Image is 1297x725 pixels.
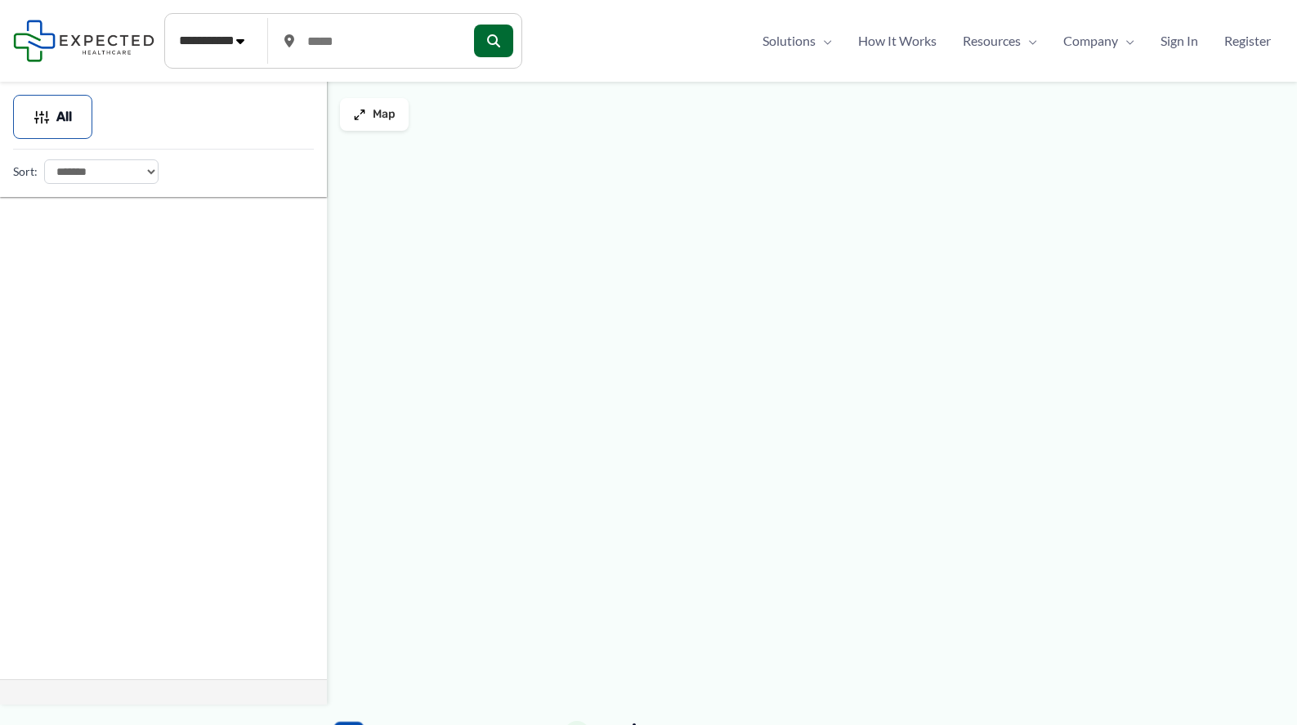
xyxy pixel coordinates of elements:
[1050,29,1147,53] a: CompanyMenu Toggle
[858,29,937,53] span: How It Works
[353,108,366,121] img: Maximize
[373,108,396,122] span: Map
[1118,29,1134,53] span: Menu Toggle
[13,20,154,61] img: Expected Healthcare Logo - side, dark font, small
[34,109,50,125] img: Filter
[950,29,1050,53] a: ResourcesMenu Toggle
[1021,29,1037,53] span: Menu Toggle
[1147,29,1211,53] a: Sign In
[749,29,845,53] a: SolutionsMenu Toggle
[13,95,92,139] button: All
[340,98,409,131] button: Map
[1211,29,1284,53] a: Register
[845,29,950,53] a: How It Works
[1224,29,1271,53] span: Register
[816,29,832,53] span: Menu Toggle
[13,161,38,182] label: Sort:
[1161,29,1198,53] span: Sign In
[1063,29,1118,53] span: Company
[56,111,72,123] span: All
[963,29,1021,53] span: Resources
[763,29,816,53] span: Solutions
